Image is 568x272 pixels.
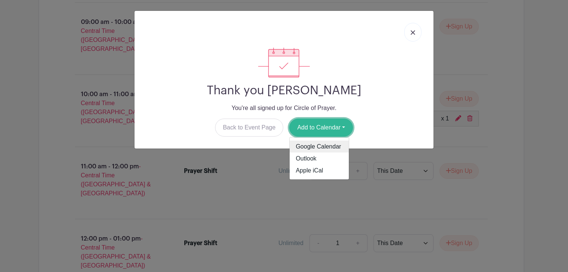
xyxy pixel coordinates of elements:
p: You're all signed up for Circle of Prayer. [141,104,427,113]
a: Back to Event Page [215,119,284,137]
a: Outlook [290,153,349,165]
h2: Thank you [PERSON_NAME] [141,83,427,98]
img: signup_complete-c468d5dda3e2740ee63a24cb0ba0d3ce5d8a4ecd24259e683200fb1569d990c8.svg [258,48,310,77]
a: Apple iCal [290,165,349,177]
img: close_button-5f87c8562297e5c2d7936805f587ecaba9071eb48480494691a3f1689db116b3.svg [411,30,415,35]
a: Google Calendar [290,141,349,153]
button: Add to Calendar [289,119,353,137]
